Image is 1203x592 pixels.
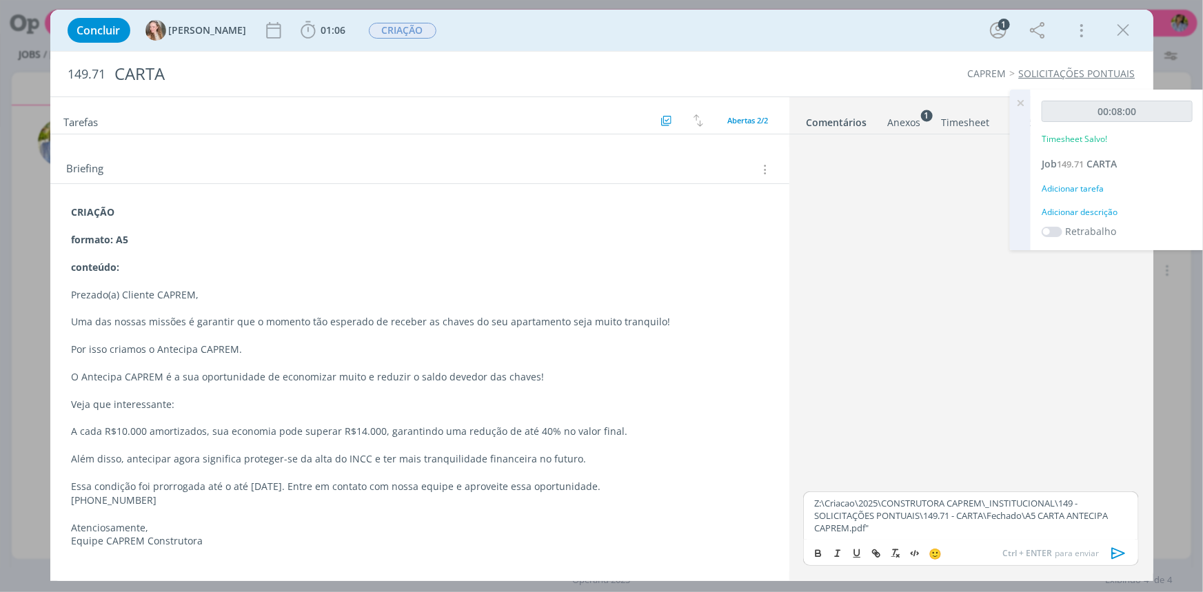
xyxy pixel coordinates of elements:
[109,57,685,91] div: CARTA
[987,19,1009,41] button: 1
[888,116,921,130] div: Anexos
[72,205,115,218] strong: CRIAÇÃO
[921,110,933,121] sup: 1
[72,493,768,507] p: [PHONE_NUMBER]
[1019,67,1135,80] a: SOLICITAÇÕES PONTUAIS
[1057,158,1084,170] span: 149.71
[72,315,768,329] p: Uma das nossas missões é garantir que o momento tão esperado de receber as chaves do seu apartame...
[925,545,944,562] button: 🙂
[998,19,1010,30] div: 1
[145,20,166,41] img: G
[72,452,768,466] p: Além disso, antecipar agora significa proteger-se da alta do INCC e ter mais tranquilidade financ...
[806,110,868,130] a: Comentários
[67,161,104,178] span: Briefing
[169,25,247,35] span: [PERSON_NAME]
[72,521,768,535] p: Atenciosamente,
[728,115,769,125] span: Abertas 2/2
[68,18,130,43] button: Concluir
[72,398,768,411] p: Veja que interessante:
[1042,133,1107,145] p: Timesheet Salvo!
[1086,157,1117,170] span: CARTA
[321,23,346,37] span: 01:06
[368,22,437,39] button: CRIAÇÃO
[1003,547,1100,560] span: para enviar
[68,67,106,82] span: 149.71
[50,10,1153,581] div: dialog
[77,25,121,36] span: Concluir
[72,343,768,356] p: Por isso criamos o Antecipa CAPREM.
[814,497,1127,535] p: Z:\Criacao\2025\CONSTRUTORA CAPREM\_INSTITUCIONAL\149 - SOLICITAÇÕES PONTUAIS\149.71 - CARTA\Fech...
[72,534,768,548] p: Equipe CAPREM Construtora
[929,547,942,560] span: 🙂
[72,370,768,384] p: O Antecipa CAPREM é a sua oportunidade de economizar muito e reduzir o saldo devedor das chaves!
[72,480,768,493] p: Essa condição foi prorrogada até o até [DATE]. Entre em contato com nossa equipe e aproveite essa...
[72,261,120,274] strong: conteúdo:
[968,67,1007,80] a: CAPREM
[694,114,703,127] img: arrow-down-up.svg
[1042,183,1193,195] div: Adicionar tarefa
[941,110,991,130] a: Timesheet
[72,425,768,438] p: A cada R$10.000 amortizados, sua economia pode superar R$14.000, garantindo uma redução de até 40...
[1003,547,1055,560] span: Ctrl + ENTER
[369,23,436,39] span: CRIAÇÃO
[145,20,247,41] button: G[PERSON_NAME]
[72,288,768,302] p: Prezado(a) Cliente CAPREM,
[1042,206,1193,218] div: Adicionar descrição
[297,19,350,41] button: 01:06
[72,233,129,246] strong: formato: A5
[1042,157,1117,170] a: Job149.71CARTA
[1065,224,1116,238] label: Retrabalho
[64,112,99,129] span: Tarefas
